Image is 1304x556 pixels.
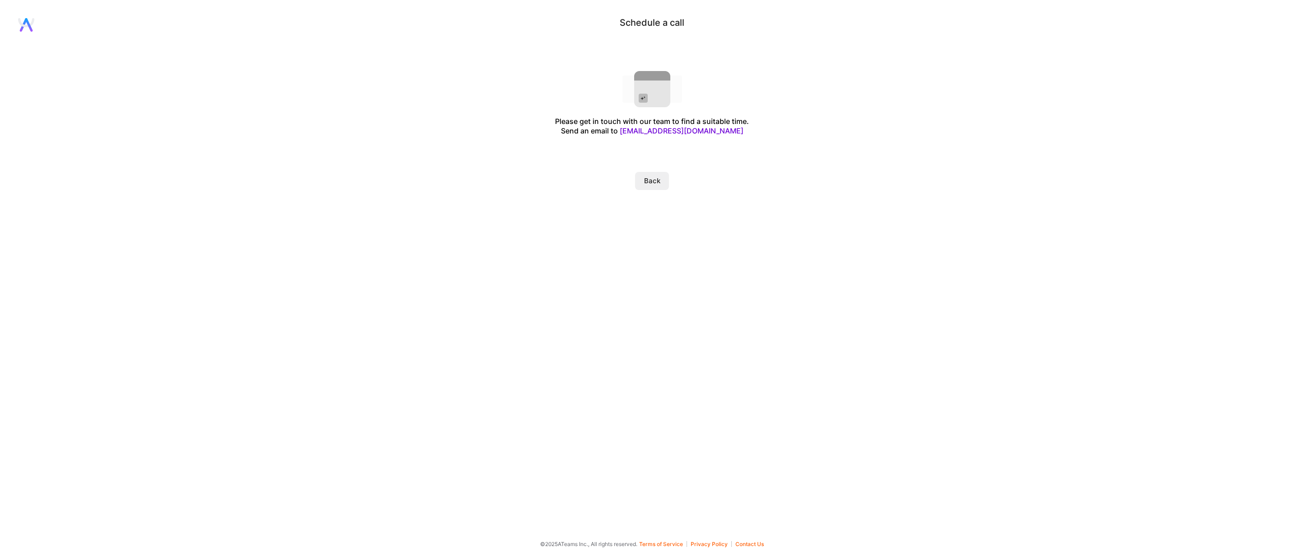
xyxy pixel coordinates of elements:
div: Please get in touch with our team to find a suitable time. Send an email to [555,117,749,136]
button: Contact Us [735,541,764,547]
button: Back [635,172,669,190]
div: Schedule a call [620,18,684,28]
button: Terms of Service [639,541,687,547]
button: Privacy Policy [691,541,732,547]
span: © 2025 ATeams Inc., All rights reserved. [540,539,637,549]
a: [EMAIL_ADDRESS][DOMAIN_NAME] [620,126,744,135]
